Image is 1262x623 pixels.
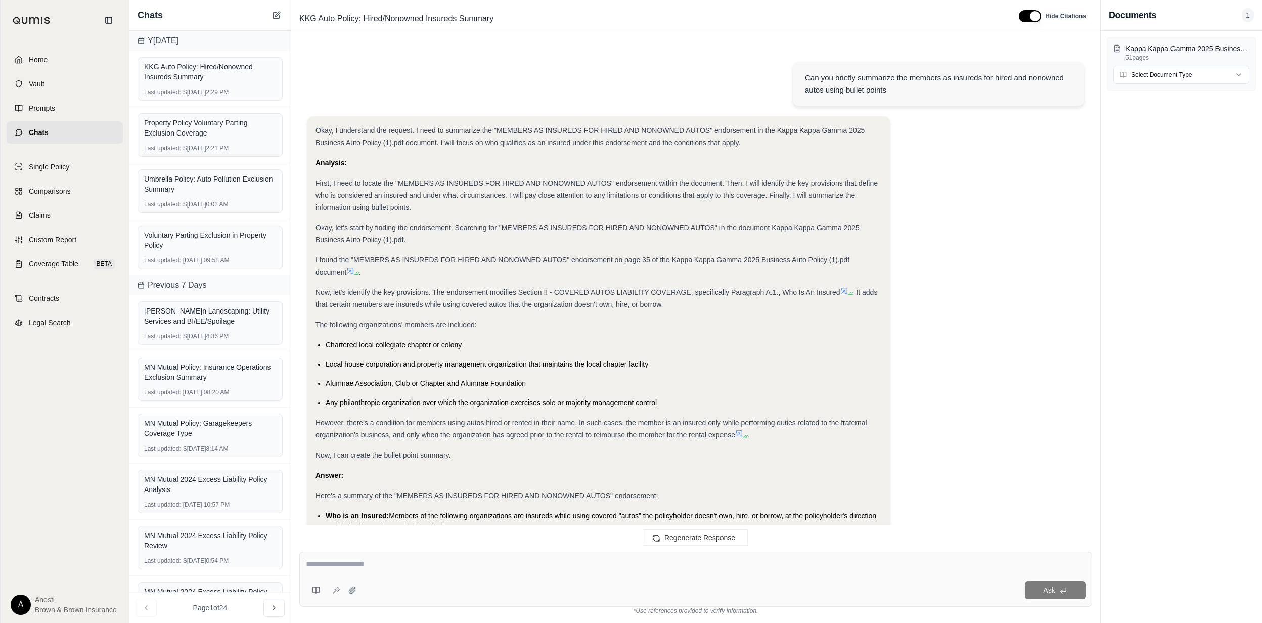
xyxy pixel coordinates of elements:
span: Chats [29,127,49,138]
div: [PERSON_NAME]n Landscaping: Utility Services and BI/EE/Spoilage [144,306,276,326]
button: Regenerate Response [644,529,748,546]
button: Collapse sidebar [101,12,117,28]
div: S[DATE]0:02 AM [144,200,276,208]
a: Legal Search [7,312,123,334]
div: Edit Title [295,11,1007,27]
div: Previous 7 Days [129,275,291,295]
a: Chats [7,121,123,144]
span: Last updated: [144,557,181,565]
span: Last updated: [144,256,181,264]
span: Last updated: [144,200,181,208]
span: However, there's a condition for members using autos hired or rented in their name. In such cases... [315,419,867,439]
strong: Analysis: [315,159,347,167]
span: Chartered local collegiate chapter or colony [326,341,462,349]
span: BETA [94,259,115,269]
div: S[DATE]2:29 PM [144,88,276,96]
div: S[DATE]0:54 PM [144,557,276,565]
a: Vault [7,73,123,95]
span: Coverage Table [29,259,78,269]
span: The following organizations' members are included: [315,321,477,329]
span: Now, I can create the bullet point summary. [315,451,450,459]
button: Ask [1025,581,1086,599]
span: . [747,431,749,439]
div: MN Mutual Policy: Garagekeepers Coverage Type [144,418,276,438]
div: [DATE] 09:58 AM [144,256,276,264]
a: Prompts [7,97,123,119]
span: Last updated: [144,332,181,340]
div: KKG Auto Policy: Hired/Nonowned Insureds Summary [144,62,276,82]
div: Can you briefly summarize the members as insureds for hired and nonowned autos using bullet points [805,72,1072,96]
span: Members of the following organizations are insureds while using covered "autos" the policyholder ... [326,512,876,532]
a: Claims [7,204,123,227]
span: Ask [1043,586,1055,594]
span: Any philanthropic organization over which the organization exercises sole or majority management ... [326,398,657,407]
span: Vault [29,79,44,89]
span: . [358,268,360,276]
div: *Use references provided to verify information. [299,607,1092,615]
span: Here's a summary of the "MEMBERS AS INSUREDS FOR HIRED AND NONOWNED AUTOS" endorsement: [315,492,658,500]
strong: Answer: [315,471,343,479]
span: Page 1 of 24 [193,603,228,613]
p: Kappa Kappa Gamma 2025 Business Auto Policy (1).pdf [1125,43,1249,54]
div: MN Mutual 2024 Excess Liability Policy Analysis [144,474,276,495]
span: Legal Search [29,318,71,328]
a: Coverage TableBETA [7,253,123,275]
span: KKG Auto Policy: Hired/Nonowned Insureds Summary [295,11,498,27]
span: Okay, I understand the request. I need to summarize the "MEMBERS AS INSUREDS FOR HIRED AND NONOWN... [315,126,865,147]
span: First, I need to locate the "MEMBERS AS INSUREDS FOR HIRED AND NONOWNED AUTOS" endorsement within... [315,179,878,211]
span: Last updated: [144,501,181,509]
div: MN Mutual 2024 Excess Liability Policy Review [144,530,276,551]
div: S[DATE]8:14 AM [144,444,276,453]
a: Home [7,49,123,71]
span: Who is an Insured: [326,512,389,520]
span: Regenerate Response [664,533,735,542]
span: Last updated: [144,444,181,453]
div: Property Policy Voluntary Parting Exclusion Coverage [144,118,276,138]
span: Custom Report [29,235,76,245]
div: S[DATE]4:36 PM [144,332,276,340]
div: Umbrella Policy: Auto Pollution Exclusion Summary [144,174,276,194]
div: [DATE] 08:20 AM [144,388,276,396]
div: MN Mutual 2024 Excess Liability Policy Analysis [144,587,276,607]
span: Brown & Brown Insurance [35,605,117,615]
div: [DATE] 10:57 PM [144,501,276,509]
span: Last updated: [144,144,181,152]
span: Last updated: [144,88,181,96]
span: Local house corporation and property management organization that maintains the local chapter fac... [326,360,648,368]
span: Contracts [29,293,59,303]
span: 1 [1242,8,1254,22]
span: Alumnae Association, Club or Chapter and Alumnae Foundation [326,379,526,387]
div: A [11,595,31,615]
span: Single Policy [29,162,69,172]
span: Now, let's identify the key provisions. The endorsement modifies Section II - COVERED AUTOS LIABI... [315,288,840,296]
span: Claims [29,210,51,220]
span: Prompts [29,103,55,113]
h3: Documents [1109,8,1156,22]
button: Kappa Kappa Gamma 2025 Business Auto Policy (1).pdf51pages [1113,43,1249,62]
div: MN Mutual Policy: Insurance Operations Exclusion Summary [144,362,276,382]
div: Y[DATE] [129,31,291,51]
a: Comparisons [7,180,123,202]
p: 51 pages [1125,54,1249,62]
button: New Chat [271,9,283,21]
div: S[DATE]2:21 PM [144,144,276,152]
a: Contracts [7,287,123,309]
span: Last updated: [144,388,181,396]
span: Home [29,55,48,65]
span: Anesti [35,595,117,605]
span: I found the "MEMBERS AS INSUREDS FOR HIRED AND NONOWNED AUTOS" endorsement on page 35 of the Kapp... [315,256,849,276]
a: Single Policy [7,156,123,178]
img: Qumis Logo [13,17,51,24]
span: Chats [138,8,163,22]
div: Voluntary Parting Exclusion in Property Policy [144,230,276,250]
a: Custom Report [7,229,123,251]
span: Hide Citations [1045,12,1086,20]
span: Comparisons [29,186,70,196]
span: Okay, let's start by finding the endorsement. Searching for "MEMBERS AS INSUREDS FOR HIRED AND NO... [315,224,860,244]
